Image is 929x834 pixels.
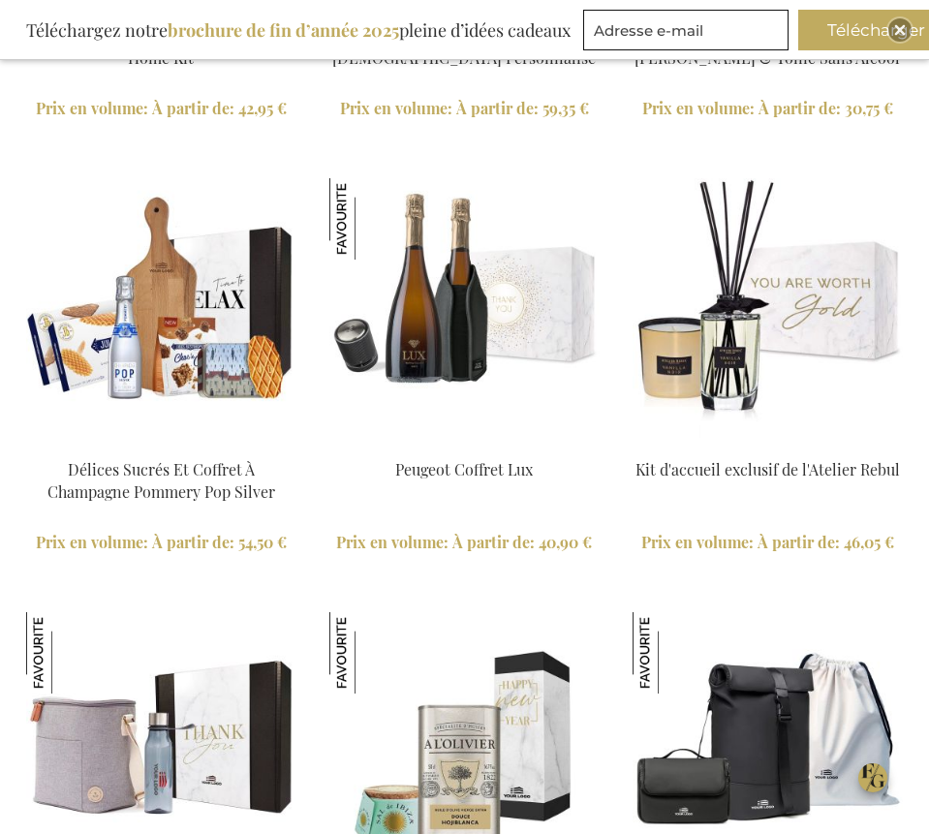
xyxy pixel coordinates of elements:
[583,10,789,50] input: Adresse e-mail
[17,10,579,50] div: Téléchargez notre pleine d’idées cadeaux
[844,532,894,552] span: 46,05 €
[26,178,296,448] img: Sweet Delights & Pommery Pop Silver Champagne Box
[894,24,906,36] img: Close
[36,98,148,118] span: Prix en volume:
[635,459,900,479] a: Kit d'accueil exclusif de l'Atelier Rebul
[633,178,903,448] img: Atelier Rebul Exclusive Home Kit
[452,532,535,552] span: À partir de
[845,98,893,118] span: 30,75 €
[329,178,600,448] img: EB-PKT-PEUG-CHAM-LUX
[26,98,296,120] a: Prix en volume: À partir de 42,95 €
[758,532,840,552] span: À partir de
[633,612,714,694] img: Set De Voyage Pour Vélo Baltimore
[329,612,411,694] img: Set Culinaire Olive Et Sel
[47,459,275,502] a: Délices Sucrés Et Coffret À Champagne Pommery Pop Silver
[759,98,841,118] span: À partir de
[238,98,287,118] span: 42,95 €
[329,435,600,453] a: EB-PKT-PEUG-CHAM-LUX Peugeot Coffret Lux
[336,532,449,552] span: Prix en volume:
[26,532,296,554] a: Prix en volume: À partir de 54,50 €
[583,10,794,56] form: marketing offers and promotions
[633,98,903,120] a: Prix en volume: À partir de 30,75 €
[152,98,234,118] span: À partir de
[641,532,754,552] span: Prix en volume:
[329,98,600,120] a: Prix en volume: À partir de 59,35 €
[26,612,108,694] img: Essentiels De Voyage & De Pique-nique
[238,532,287,552] span: 54,50 €
[152,532,234,552] span: À partir de
[633,532,903,554] a: Prix en volume: À partir de 46,05 €
[542,98,589,118] span: 59,35 €
[642,98,755,118] span: Prix en volume:
[329,532,600,554] a: Prix en volume: À partir de 40,90 €
[329,178,411,260] img: Peugeot Coffret Lux
[36,532,148,552] span: Prix en volume:
[395,459,533,479] a: Peugeot Coffret Lux
[168,18,399,42] b: brochure de fin d’année 2025
[26,435,296,453] a: Sweet Delights & Pommery Pop Silver Champagne Box
[633,435,903,453] a: Atelier Rebul Exclusive Home Kit
[456,98,539,118] span: À partir de
[340,98,452,118] span: Prix en volume:
[539,532,592,552] span: 40,90 €
[888,18,912,42] div: Close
